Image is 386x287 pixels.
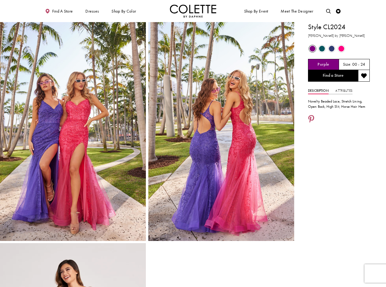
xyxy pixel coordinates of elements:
[52,9,73,14] span: Find a store
[44,5,74,17] a: Find a store
[325,5,332,17] a: Toggle search
[335,5,342,17] a: Check Wishlist
[170,5,216,17] a: Visit Home Page
[308,87,329,94] a: Description
[280,5,315,17] a: Meet the designer
[111,5,137,17] span: Shop by color
[84,5,100,17] span: Dresses
[85,9,99,14] span: Dresses
[281,9,313,14] span: Meet the designer
[318,44,326,53] div: Spruce
[244,9,268,14] span: Shop By Event
[358,70,370,82] button: Add to wishlist
[352,62,365,67] h5: 00 - 24
[308,22,370,32] h1: Style CL2024
[170,5,216,17] img: Colette by Daphne
[148,22,294,241] img: Style CL2024 Colette by Daphne #1 Purple Hot Pink picture
[308,99,370,109] div: Novelty Beaded Lace, Stretch Lining, Open Back, High Slit, Horse Hair Hem
[335,87,352,94] a: Attributes
[343,62,351,67] span: Size:
[327,44,336,53] div: Navy Blue
[337,44,346,53] div: Hot Pink
[148,22,294,241] a: Full size Style CL2024 Colette by Daphne #1 Purple Hot Pink picture
[243,5,269,17] span: Shop By Event
[308,44,370,53] div: Product color controls state depends on size chosen
[308,115,314,124] a: Share using Pinterest - Opens in new tab
[308,33,370,38] h3: [PERSON_NAME] by [PERSON_NAME]
[308,44,317,53] div: Purple
[318,62,329,67] h5: Chosen color
[308,70,358,82] a: Find a Store
[111,9,136,14] span: Shop by color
